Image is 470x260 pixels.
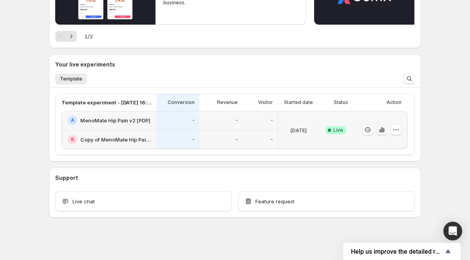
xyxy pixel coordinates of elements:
[284,99,313,106] p: Started date
[55,31,77,42] nav: Pagination
[192,136,195,143] p: -
[351,247,453,256] button: Show survey - Help us improve the detailed report for A/B campaigns
[71,117,74,124] h2: A
[217,99,238,106] p: Revenue
[334,99,348,106] p: Status
[55,61,115,68] h3: Your live experiments
[333,127,343,133] span: Live
[80,136,152,143] h2: Copy of MenoMate Hip Pain v2 [PDP]
[290,126,307,134] p: [DATE]
[61,99,152,106] p: Template experiment - [DATE] 16:10:01
[168,99,195,106] p: Conversion
[258,99,273,106] p: Visitor
[60,76,82,82] span: Template
[192,117,195,124] p: -
[85,32,93,40] span: 1 / 2
[351,248,443,255] span: Help us improve the detailed report for A/B campaigns
[387,99,401,106] p: Action
[255,197,295,205] span: Feature request
[80,117,150,124] h2: MenoMate Hip Pain v2 [PDP]
[271,117,273,124] p: -
[443,222,462,240] div: Open Intercom Messenger
[404,73,415,84] button: Search and filter results
[235,117,238,124] p: -
[235,136,238,143] p: -
[55,174,78,182] h3: Support
[271,136,273,143] p: -
[72,197,95,205] span: Live chat
[71,136,74,143] h2: B
[66,31,77,42] button: Next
